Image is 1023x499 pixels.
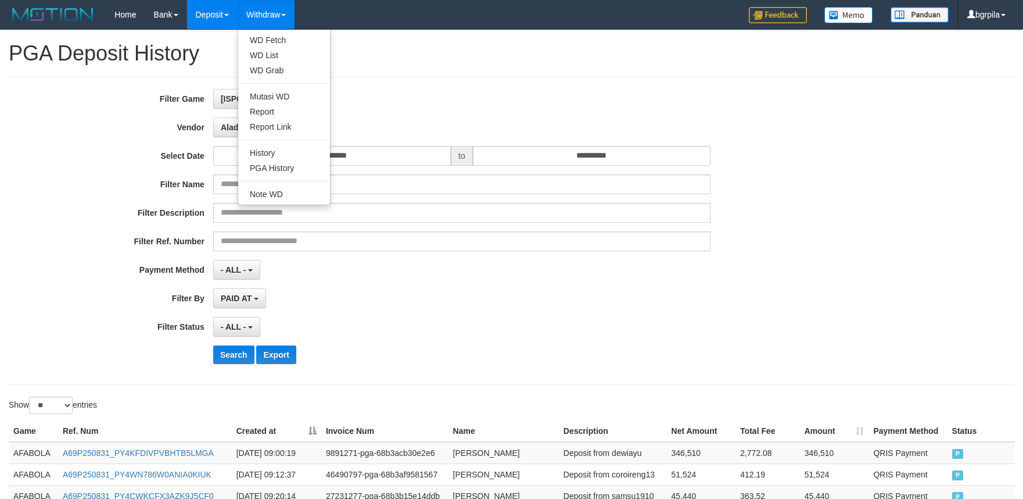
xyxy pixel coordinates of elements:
button: - ALL - [213,260,260,280]
img: Button%20Memo.svg [824,7,873,23]
td: 346,510 [800,442,869,464]
span: - ALL - [221,265,246,275]
span: - ALL - [221,322,246,332]
th: Status [947,420,1014,442]
td: [DATE] 09:00:19 [232,442,321,464]
td: [DATE] 09:12:37 [232,464,321,485]
a: WD Fetch [238,33,330,48]
span: Aladin [221,123,246,132]
td: [PERSON_NAME] [448,464,559,485]
td: QRIS Payment [868,442,947,464]
img: panduan.png [891,7,949,23]
td: 412.19 [735,464,800,485]
span: PAID [952,449,964,459]
span: to [451,146,473,166]
a: History [238,145,330,161]
a: Note WD [238,187,330,202]
a: Report Link [238,119,330,134]
th: Game [9,420,58,442]
td: [PERSON_NAME] [448,442,559,464]
button: - ALL - [213,317,260,337]
th: Net Amount [667,420,736,442]
a: A69P250831_PY4WN786W0ANIA0KIUK [63,470,211,479]
td: 51,524 [667,464,736,485]
td: 9891271-pga-68b3acb30e2e6 [321,442,448,464]
img: Feedback.jpg [749,7,807,23]
td: 346,510 [667,442,736,464]
button: PAID AT [213,288,266,308]
th: Name [448,420,559,442]
td: 2,772.08 [735,442,800,464]
a: WD Grab [238,63,330,78]
button: Export [256,345,296,364]
td: Deposit from dewiayu [559,442,667,464]
a: PGA History [238,161,330,176]
th: Total Fee [735,420,800,442]
span: PAID AT [221,294,252,303]
th: Payment Method [868,420,947,442]
a: A69P250831_PY4KFDIVPVBHTB5LMGA [63,448,214,458]
select: Showentries [29,397,73,414]
label: Show entries [9,397,97,414]
a: WD List [238,48,330,63]
th: Invoice Num [321,420,448,442]
span: PAID [952,471,964,480]
button: Search [213,345,254,364]
td: 46490797-pga-68b3af9581567 [321,464,448,485]
th: Created at: activate to sort column descending [232,420,321,442]
button: Aladin [213,117,260,137]
td: AFABOLA [9,442,58,464]
th: Ref. Num [58,420,232,442]
button: [ISPORT] AFABOLA [213,89,312,109]
a: Report [238,104,330,119]
td: QRIS Payment [868,464,947,485]
td: Deposit from coroireng13 [559,464,667,485]
span: [ISPORT] AFABOLA [221,94,297,104]
td: 51,524 [800,464,869,485]
a: Mutasi WD [238,89,330,104]
img: MOTION_logo.png [9,6,97,23]
h1: PGA Deposit History [9,42,1014,65]
th: Amount: activate to sort column ascending [800,420,869,442]
th: Description [559,420,667,442]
